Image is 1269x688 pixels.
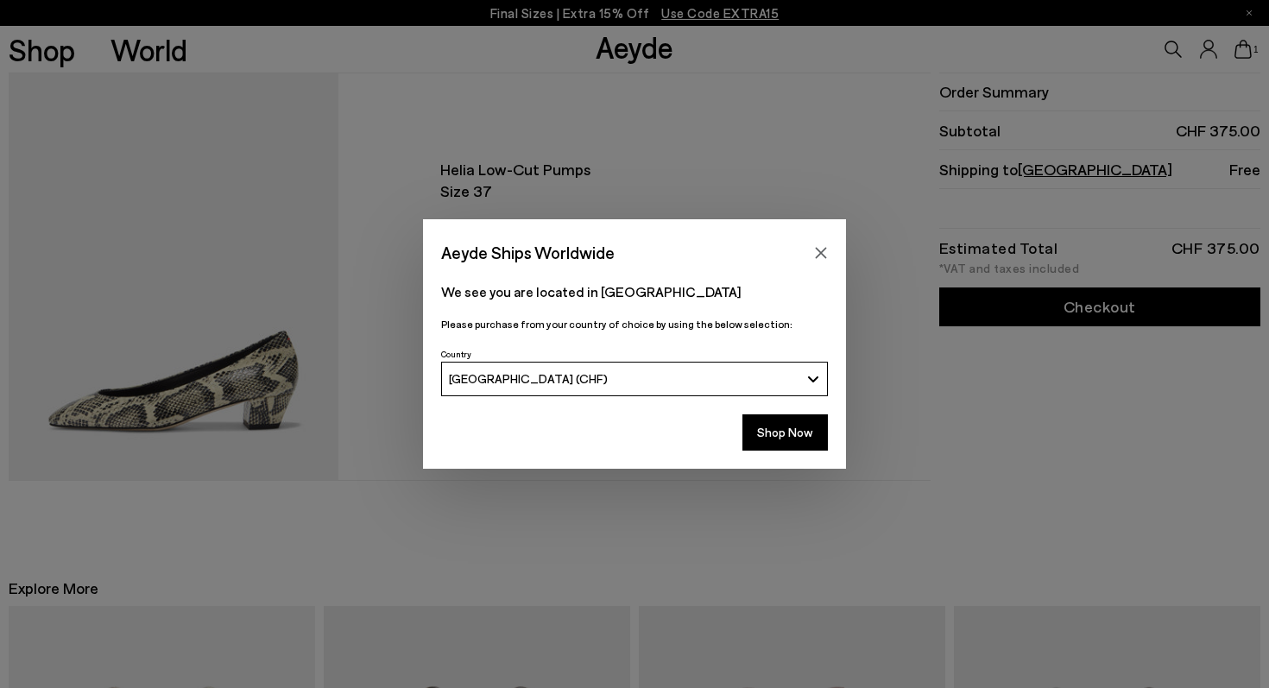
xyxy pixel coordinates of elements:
[441,349,471,359] span: Country
[742,414,828,451] button: Shop Now
[808,240,834,266] button: Close
[441,281,828,302] p: We see you are located in [GEOGRAPHIC_DATA]
[441,316,828,332] p: Please purchase from your country of choice by using the below selection:
[449,371,608,386] span: [GEOGRAPHIC_DATA] (CHF)
[441,237,615,268] span: Aeyde Ships Worldwide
